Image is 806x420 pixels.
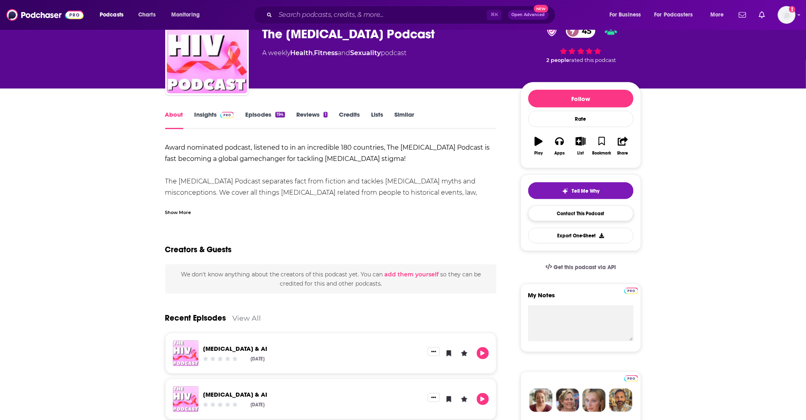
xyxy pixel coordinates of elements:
[250,402,265,408] div: [DATE]
[574,24,596,38] span: 45
[443,347,455,359] button: Bookmark Episode
[512,13,545,17] span: Open Advanced
[173,386,199,412] img: HIV & AI
[778,6,796,24] button: Show profile menu
[705,8,734,21] button: open menu
[789,6,796,12] svg: Add a profile image
[578,151,584,156] div: List
[173,340,199,366] img: HIV & AI
[351,49,381,57] a: Sexuality
[554,264,616,271] span: Get this podcast via API
[508,10,549,20] button: Open AdvancedNew
[314,49,338,57] a: Fitness
[203,391,268,398] a: HIV & AI
[570,132,591,161] button: List
[233,314,261,322] a: View All
[220,112,234,118] img: Podchaser Pro
[554,151,565,156] div: Apps
[609,389,632,412] img: Jon Profile
[94,8,134,21] button: open menu
[592,151,611,156] div: Bookmark
[624,286,638,294] a: Pro website
[166,8,210,21] button: open menu
[582,389,606,412] img: Jules Profile
[528,228,634,243] button: Export One-Sheet
[562,188,568,194] img: tell me why sparkle
[165,313,226,323] a: Recent Episodes
[458,347,470,359] button: Leave a Rating
[778,6,796,24] span: Logged in as caitlinhogge
[324,112,328,117] div: 1
[291,49,313,57] a: Health
[654,9,693,21] span: For Podcasters
[566,24,596,38] a: 45
[624,288,638,294] img: Podchaser Pro
[181,271,481,287] span: We don't know anything about the creators of this podcast yet . You can so they can be credited f...
[756,8,768,22] a: Show notifications dropdown
[528,132,549,161] button: Play
[487,10,502,20] span: ⌘ K
[528,182,634,199] button: tell me why sparkleTell Me Why
[539,257,623,277] a: Get this podcast via API
[528,90,634,107] button: Follow
[195,111,234,129] a: InsightsPodchaser Pro
[394,111,414,129] a: Similar
[275,112,285,117] div: 194
[202,401,238,408] div: Community Rating: 0 out of 5
[710,9,724,21] span: More
[296,111,328,129] a: Reviews1
[617,151,628,156] div: Share
[202,356,238,362] div: Community Rating: 0 out of 5
[138,9,156,21] span: Charts
[534,151,543,156] div: Play
[547,57,570,63] span: 2 people
[624,375,638,382] img: Podchaser Pro
[549,132,570,161] button: Apps
[261,6,563,24] div: Search podcasts, credits, & more...
[443,393,455,405] button: Bookmark Episode
[371,111,383,129] a: Lists
[313,49,314,57] span: ,
[570,57,616,63] span: rated this podcast
[165,245,232,255] h2: Creators & Guests
[384,271,439,278] button: add them yourself
[624,374,638,382] a: Pro website
[458,393,470,405] button: Leave a Rating
[203,345,268,352] a: HIV & AI
[534,5,548,12] span: New
[528,291,634,305] label: My Notes
[609,9,641,21] span: For Business
[167,13,247,93] img: The HIV Podcast
[165,144,490,163] strong: Award nominated podcast, listened to in an incredible 180 countries, The [MEDICAL_DATA] Podcast i...
[250,356,265,362] div: [DATE]
[521,19,641,68] div: verified Badge45 2 peoplerated this podcast
[736,8,749,22] a: Show notifications dropdown
[165,111,183,129] a: About
[591,132,612,161] button: Bookmark
[171,9,200,21] span: Monitoring
[529,389,553,412] img: Sydney Profile
[612,132,633,161] button: Share
[275,8,487,21] input: Search podcasts, credits, & more...
[778,6,796,24] img: User Profile
[649,8,705,21] button: open menu
[6,7,84,23] img: Podchaser - Follow, Share and Rate Podcasts
[604,8,651,21] button: open menu
[428,393,440,402] button: Show More Button
[245,111,285,129] a: Episodes194
[477,347,489,359] button: Play
[528,111,634,127] div: Rate
[528,206,634,221] a: Contact This Podcast
[477,393,489,405] button: Play
[263,48,407,58] div: A weekly podcast
[339,111,360,129] a: Credits
[556,389,579,412] img: Barbara Profile
[428,347,440,356] button: Show More Button
[544,26,560,36] img: verified Badge
[572,188,599,194] span: Tell Me Why
[338,49,351,57] span: and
